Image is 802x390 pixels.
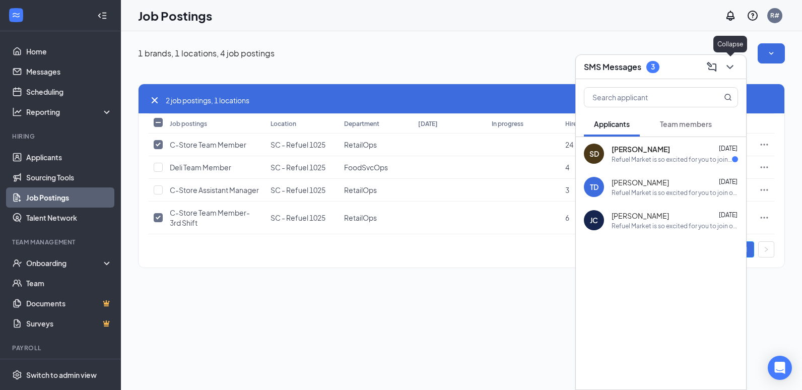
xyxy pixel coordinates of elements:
[344,119,379,128] div: Department
[590,215,598,225] div: JC
[339,179,413,202] td: RetailOps
[12,238,110,246] div: Team Management
[758,241,774,257] button: right
[12,132,110,141] div: Hiring
[271,185,325,194] span: SC - Refuel 1025
[719,178,738,185] span: [DATE]
[565,140,573,149] span: 24
[612,188,738,197] div: Refuel Market is so excited for you to join our team! Do you know anyone else who might be intere...
[170,208,250,227] span: C-Store Team Member-3rd Shift
[265,202,339,234] td: SC - Refuel 1025
[12,344,110,352] div: Payroll
[612,211,669,221] span: [PERSON_NAME]
[594,119,630,128] span: Applicants
[612,222,738,230] div: Refuel Market is so excited for you to join our team! Do you know anyone else who might be intere...
[12,258,22,268] svg: UserCheck
[612,155,732,164] div: Refuel Market is so excited for you to join our team! Do you know anyone else who might be intere...
[584,61,641,73] h3: SMS Messages
[766,48,776,58] svg: SmallChevronDown
[612,177,669,187] span: [PERSON_NAME]
[26,147,112,167] a: Applicants
[584,88,704,107] input: Search applicant
[560,113,634,134] th: Hired
[170,140,246,149] span: C-Store Team Member
[758,241,774,257] li: Next Page
[170,185,259,194] span: C-Store Assistant Manager
[265,156,339,179] td: SC - Refuel 1025
[724,10,737,22] svg: Notifications
[759,185,769,195] svg: Ellipses
[719,211,738,219] span: [DATE]
[26,258,104,268] div: Onboarding
[12,107,22,117] svg: Analysis
[344,140,377,149] span: RetailOps
[271,213,325,222] span: SC - Refuel 1025
[344,213,377,222] span: RetailOps
[26,273,112,293] a: Team
[26,293,112,313] a: DocumentsCrown
[565,163,569,172] span: 4
[487,113,560,134] th: In progress
[612,144,670,154] span: [PERSON_NAME]
[26,61,112,82] a: Messages
[26,167,112,187] a: Sourcing Tools
[138,7,212,24] h1: Job Postings
[565,185,569,194] span: 3
[271,119,296,128] div: Location
[713,36,747,52] div: Collapse
[747,10,759,22] svg: QuestionInfo
[706,61,718,73] svg: ComposeMessage
[768,356,792,380] div: Open Intercom Messenger
[170,163,231,172] span: Deli Team Member
[265,179,339,202] td: SC - Refuel 1025
[265,134,339,156] td: SC - Refuel 1025
[97,11,107,21] svg: Collapse
[651,62,655,71] div: 3
[339,202,413,234] td: RetailOps
[11,10,21,20] svg: WorkstreamLogo
[722,59,738,75] button: ChevronDown
[26,208,112,228] a: Talent Network
[758,43,785,63] button: SmallChevronDown
[763,246,769,252] span: right
[770,11,779,20] div: R#
[166,95,249,106] span: 2 job postings, 1 locations
[344,185,377,194] span: RetailOps
[12,370,22,380] svg: Settings
[590,182,598,192] div: TD
[660,119,712,128] span: Team members
[170,119,207,128] div: Job postings
[26,82,112,102] a: Scheduling
[759,140,769,150] svg: Ellipses
[271,163,325,172] span: SC - Refuel 1025
[719,145,738,152] span: [DATE]
[138,48,275,59] p: 1 brands, 1 locations, 4 job postings
[271,140,325,149] span: SC - Refuel 1025
[149,94,161,106] svg: Cross
[26,187,112,208] a: Job Postings
[759,213,769,223] svg: Ellipses
[589,149,599,159] div: SD
[724,61,736,73] svg: ChevronDown
[565,213,569,222] span: 6
[724,93,732,101] svg: MagnifyingGlass
[344,163,388,172] span: FoodSvcOps
[26,313,112,334] a: SurveysCrown
[704,59,720,75] button: ComposeMessage
[413,113,487,134] th: [DATE]
[339,134,413,156] td: RetailOps
[339,156,413,179] td: FoodSvcOps
[26,41,112,61] a: Home
[26,370,97,380] div: Switch to admin view
[26,107,113,117] div: Reporting
[759,162,769,172] svg: Ellipses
